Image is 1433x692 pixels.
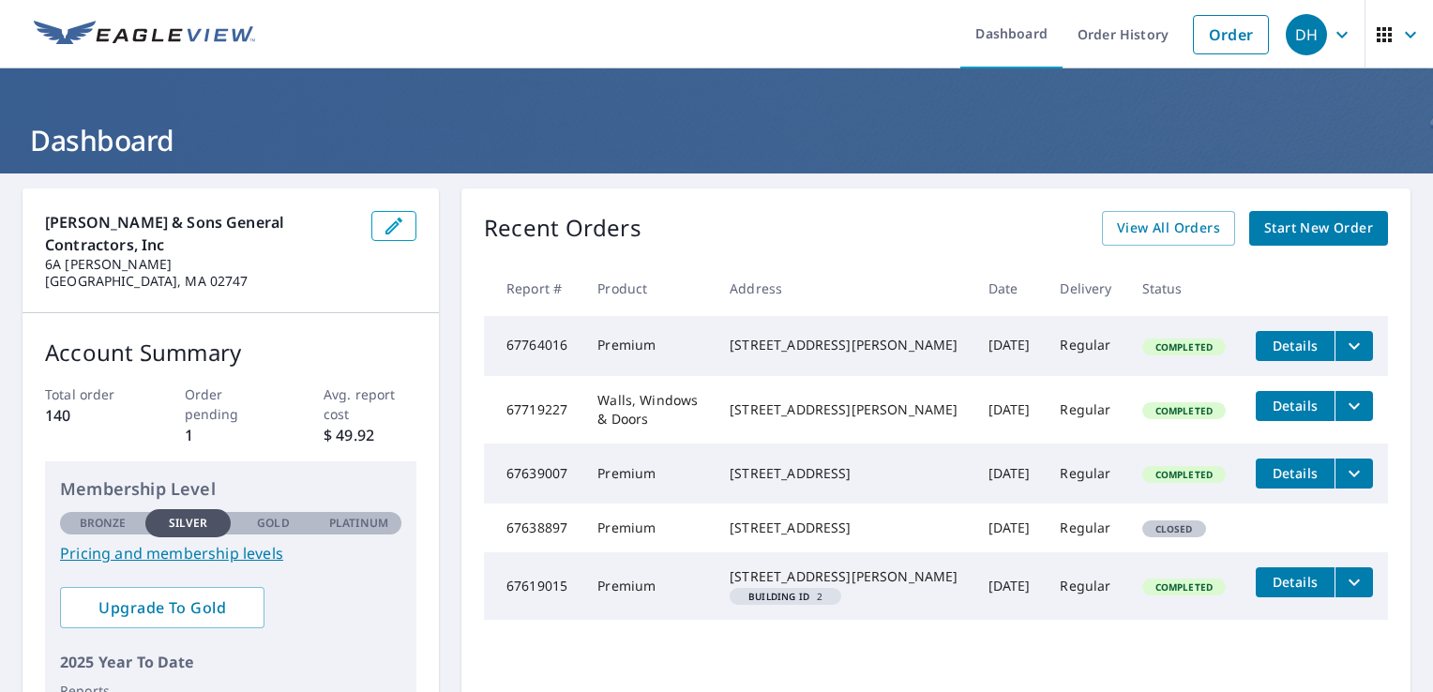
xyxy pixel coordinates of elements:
[730,567,958,586] div: [STREET_ADDRESS][PERSON_NAME]
[45,336,416,369] p: Account Summary
[60,651,401,673] p: 2025 Year To Date
[582,444,715,504] td: Premium
[60,542,401,564] a: Pricing and membership levels
[737,592,834,601] span: 2
[324,384,416,424] p: Avg. report cost
[730,336,958,354] div: [STREET_ADDRESS][PERSON_NAME]
[60,587,264,628] a: Upgrade To Gold
[484,211,641,246] p: Recent Orders
[484,376,582,444] td: 67719227
[1144,340,1224,354] span: Completed
[484,316,582,376] td: 67764016
[45,256,356,273] p: 6A [PERSON_NAME]
[973,504,1046,552] td: [DATE]
[45,273,356,290] p: [GEOGRAPHIC_DATA], MA 02747
[484,261,582,316] th: Report #
[329,515,388,532] p: Platinum
[582,504,715,552] td: Premium
[973,316,1046,376] td: [DATE]
[1249,211,1388,246] a: Start New Order
[1256,567,1335,597] button: detailsBtn-67619015
[973,376,1046,444] td: [DATE]
[1193,15,1269,54] a: Order
[1117,217,1220,240] span: View All Orders
[324,424,416,446] p: $ 49.92
[1286,14,1327,55] div: DH
[1045,376,1126,444] td: Regular
[484,504,582,552] td: 67638897
[45,384,138,404] p: Total order
[34,21,255,49] img: EV Logo
[1267,464,1323,482] span: Details
[484,552,582,620] td: 67619015
[1102,211,1235,246] a: View All Orders
[582,376,715,444] td: Walls, Windows & Doors
[185,384,278,424] p: Order pending
[1045,316,1126,376] td: Regular
[1127,261,1241,316] th: Status
[45,404,138,427] p: 140
[1267,573,1323,591] span: Details
[185,424,278,446] p: 1
[1144,522,1204,535] span: Closed
[1267,337,1323,354] span: Details
[1045,552,1126,620] td: Regular
[1335,459,1373,489] button: filesDropdownBtn-67639007
[973,552,1046,620] td: [DATE]
[80,515,127,532] p: Bronze
[1335,331,1373,361] button: filesDropdownBtn-67764016
[1045,444,1126,504] td: Regular
[169,515,208,532] p: Silver
[1335,391,1373,421] button: filesDropdownBtn-67719227
[582,261,715,316] th: Product
[748,592,809,601] em: Building ID
[1335,567,1373,597] button: filesDropdownBtn-67619015
[1045,261,1126,316] th: Delivery
[1256,391,1335,421] button: detailsBtn-67719227
[1267,397,1323,414] span: Details
[1144,580,1224,594] span: Completed
[715,261,973,316] th: Address
[973,261,1046,316] th: Date
[582,316,715,376] td: Premium
[1144,404,1224,417] span: Completed
[45,211,356,256] p: [PERSON_NAME] & Sons General Contractors, Inc
[582,552,715,620] td: Premium
[257,515,289,532] p: Gold
[730,519,958,537] div: [STREET_ADDRESS]
[1045,504,1126,552] td: Regular
[973,444,1046,504] td: [DATE]
[1264,217,1373,240] span: Start New Order
[484,444,582,504] td: 67639007
[1256,331,1335,361] button: detailsBtn-67764016
[730,400,958,419] div: [STREET_ADDRESS][PERSON_NAME]
[730,464,958,483] div: [STREET_ADDRESS]
[23,121,1410,159] h1: Dashboard
[75,597,249,618] span: Upgrade To Gold
[60,476,401,502] p: Membership Level
[1144,468,1224,481] span: Completed
[1256,459,1335,489] button: detailsBtn-67639007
